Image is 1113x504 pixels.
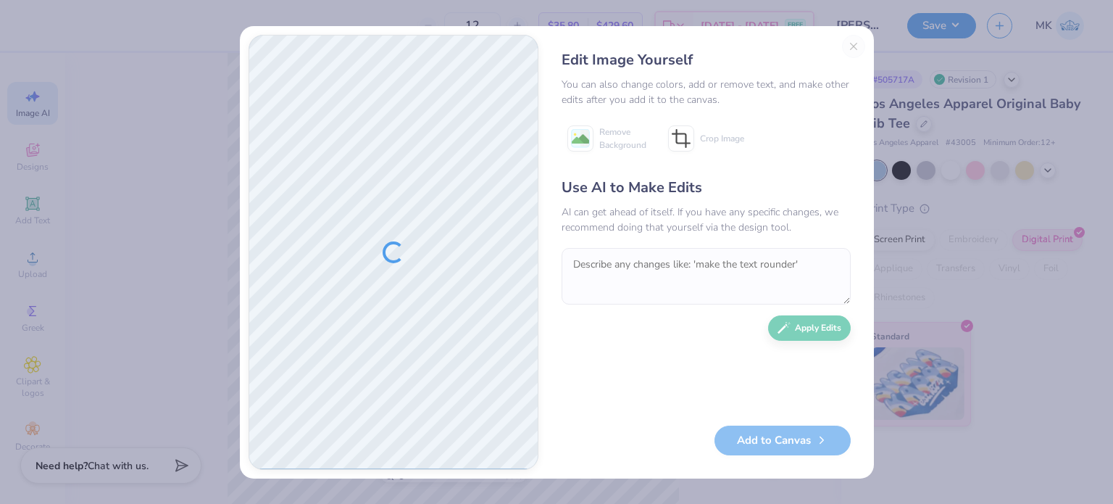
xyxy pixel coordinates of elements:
[662,120,753,157] button: Crop Image
[562,120,652,157] button: Remove Background
[562,177,851,199] div: Use AI to Make Edits
[562,205,851,235] div: AI can get ahead of itself. If you have any specific changes, we recommend doing that yourself vi...
[562,49,851,71] div: Edit Image Yourself
[599,125,646,152] span: Remove Background
[562,77,851,107] div: You can also change colors, add or remove text, and make other edits after you add it to the canvas.
[700,132,744,145] span: Crop Image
